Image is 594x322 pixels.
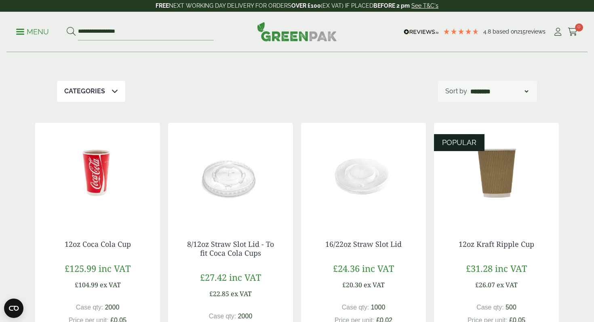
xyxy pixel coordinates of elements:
[469,86,530,96] select: Shop order
[506,304,516,311] span: 500
[442,138,476,147] span: POPULAR
[553,28,563,36] i: My Account
[373,2,410,9] strong: BEFORE 2 pm
[575,23,583,32] span: 0
[100,280,121,289] span: ex VAT
[411,2,438,9] a: See T&C's
[291,2,321,9] strong: OVER £100
[404,29,439,35] img: REVIEWS.io
[445,86,467,96] p: Sort by
[466,262,493,274] span: £31.28
[443,28,479,35] div: 4.79 Stars
[231,289,252,298] span: ex VAT
[495,262,527,274] span: inc VAT
[209,289,229,298] span: £22.85
[209,313,236,320] span: Case qty:
[35,123,160,224] img: 12oz Coca Cola Cup with coke
[301,123,426,224] img: 16/22oz Straw Slot Coke Cup lid
[168,123,293,224] img: 12oz straw slot coke cup lid
[342,280,362,289] span: £20.30
[476,304,504,311] span: Case qty:
[99,262,131,274] span: inc VAT
[497,280,518,289] span: ex VAT
[342,304,369,311] span: Case qty:
[16,27,49,35] a: Menu
[16,27,49,37] p: Menu
[4,299,23,318] button: Open CMP widget
[64,86,105,96] p: Categories
[257,22,337,41] img: GreenPak Supplies
[459,239,534,249] a: 12oz Kraft Ripple Cup
[371,304,385,311] span: 1000
[475,280,495,289] span: £26.07
[105,304,120,311] span: 2000
[187,239,274,258] a: 8/12oz Straw Slot Lid - To fit Coca Cola Cups
[229,271,261,283] span: inc VAT
[156,2,169,9] strong: FREE
[325,239,402,249] a: 16/22oz Straw Slot Lid
[362,262,394,274] span: inc VAT
[65,239,131,249] a: 12oz Coca Cola Cup
[65,262,96,274] span: £125.99
[364,280,385,289] span: ex VAT
[75,280,98,289] span: £104.99
[526,28,546,35] span: reviews
[76,304,103,311] span: Case qty:
[568,26,578,38] a: 0
[238,313,253,320] span: 2000
[333,262,360,274] span: £24.36
[517,28,526,35] span: 215
[568,28,578,36] i: Cart
[434,123,559,224] img: 12oz Kraft Ripple Cup-0
[483,28,493,35] span: 4.8
[200,271,227,283] span: £27.42
[493,28,517,35] span: Based on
